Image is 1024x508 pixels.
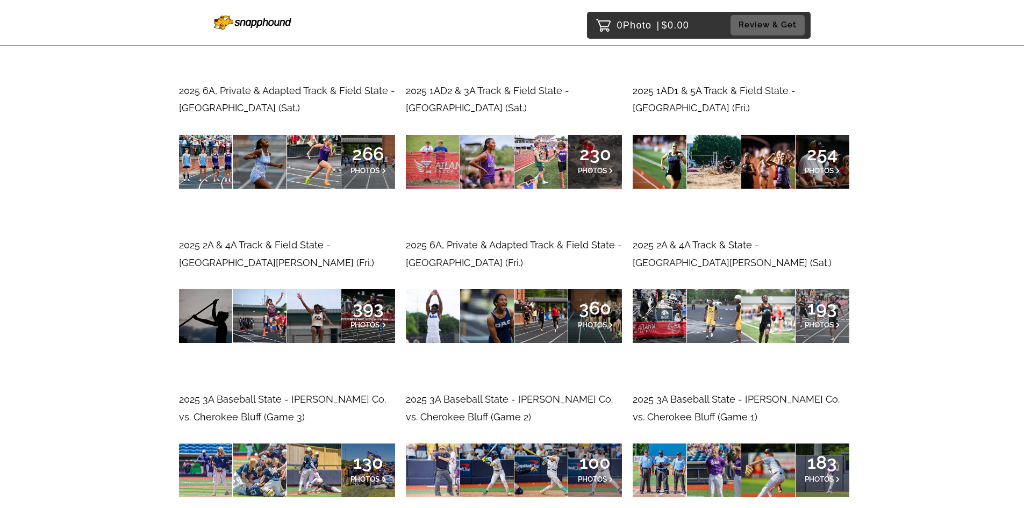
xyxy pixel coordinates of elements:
span: 230 [578,151,613,157]
button: Review & Get [731,15,805,35]
span: PHOTOS [805,166,834,175]
span: 2025 3A Baseball State - [PERSON_NAME] Co. vs. Cherokee Bluff (Game 1) [633,393,840,422]
img: Snapphound Logo [214,16,291,30]
span: 193 [805,305,840,311]
a: 2025 3A Baseball State - [PERSON_NAME] Co. vs. Cherokee Bluff (Game 3)130PHOTOS [179,391,395,497]
span: 2025 6A, Private & Adapted Track & Field State - [GEOGRAPHIC_DATA] (Sat.) [179,85,395,113]
span: PHOTOS [350,320,379,329]
span: 2025 1AD2 & 3A Track & Field State - [GEOGRAPHIC_DATA] (Sat.) [406,85,569,113]
span: 2025 3A Baseball State - [PERSON_NAME] Co. vs. Cherokee Bluff (Game 3) [179,393,386,422]
span: 2025 3A Baseball State - [PERSON_NAME] Co. vs. Cherokee Bluff (Game 2) [406,393,613,422]
a: 2025 3A Baseball State - [PERSON_NAME] Co. vs. Cherokee Bluff (Game 2)100PHOTOS [406,391,622,497]
span: 254 [805,151,840,157]
span: 266 [350,151,386,157]
a: 2025 2A & 4A Track & State - [GEOGRAPHIC_DATA][PERSON_NAME] (Sat.)193PHOTOS [633,237,849,343]
span: Photo [623,17,652,34]
span: 2025 2A & 4A Track & Field State - [GEOGRAPHIC_DATA][PERSON_NAME] (Fri.) [179,239,374,268]
a: 2025 2A & 4A Track & Field State - [GEOGRAPHIC_DATA][PERSON_NAME] (Fri.)393PHOTOS [179,237,395,343]
span: 2025 1AD1 & 5A Track & Field State - [GEOGRAPHIC_DATA] (Fri.) [633,85,796,113]
span: PHOTOS [805,475,834,483]
span: 183 [805,459,840,466]
span: PHOTOS [578,320,607,329]
span: PHOTOS [578,166,607,175]
span: PHOTOS [350,166,379,175]
span: 393 [350,305,386,311]
a: Review & Get [731,15,808,35]
span: PHOTOS [578,475,607,483]
span: PHOTOS [805,320,834,329]
a: 2025 6A, Private & Adapted Track & Field State - [GEOGRAPHIC_DATA] (Sat.)266PHOTOS [179,82,395,189]
span: 2025 2A & 4A Track & State - [GEOGRAPHIC_DATA][PERSON_NAME] (Sat.) [633,239,832,268]
a: 2025 1AD1 & 5A Track & Field State - [GEOGRAPHIC_DATA] (Fri.)254PHOTOS [633,82,849,189]
span: 360 [578,305,613,311]
span: PHOTOS [350,475,379,483]
span: 100 [578,459,613,466]
span: | [657,20,660,31]
p: 0 $0.00 [617,17,690,34]
a: 2025 6A, Private & Adapted Track & Field State - [GEOGRAPHIC_DATA] (Fri.)360PHOTOS [406,237,622,343]
span: 130 [350,459,386,466]
a: 2025 3A Baseball State - [PERSON_NAME] Co. vs. Cherokee Bluff (Game 1)183PHOTOS [633,391,849,497]
span: 2025 6A, Private & Adapted Track & Field State - [GEOGRAPHIC_DATA] (Fri.) [406,239,622,268]
a: 2025 1AD2 & 3A Track & Field State - [GEOGRAPHIC_DATA] (Sat.)230PHOTOS [406,82,622,189]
